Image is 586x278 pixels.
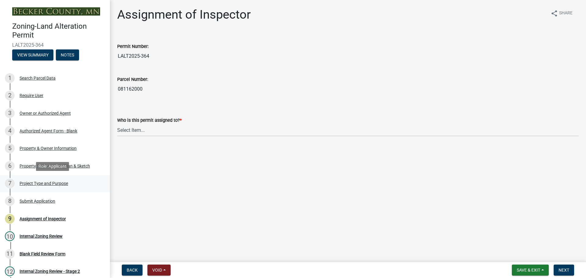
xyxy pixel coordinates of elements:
[20,181,68,186] div: Project Type and Purpose
[20,146,77,150] div: Property & Owner Information
[5,179,15,188] div: 7
[20,252,65,256] div: Blank Field Review Form
[12,53,53,58] wm-modal-confirm: Summary
[12,49,53,60] button: View Summary
[5,108,15,118] div: 3
[117,7,251,22] h1: Assignment of Inspector
[20,199,55,203] div: Submit Application
[546,7,577,19] button: shareShare
[559,10,573,17] span: Share
[20,93,43,98] div: Require User
[551,10,558,17] i: share
[5,266,15,276] div: 12
[20,234,63,238] div: Internal Zoning Review
[117,45,149,49] label: Permit Number:
[5,231,15,241] div: 10
[5,161,15,171] div: 6
[5,126,15,136] div: 4
[36,162,69,171] div: Role: Applicant
[12,42,98,48] span: LALT2025-364
[127,268,138,273] span: Back
[117,118,182,123] label: Who is this permit assigned to?
[56,53,79,58] wm-modal-confirm: Notes
[20,111,71,115] div: Owner or Authorized Agent
[117,78,148,82] label: Parcel Number:
[12,7,100,16] img: Becker County, Minnesota
[5,143,15,153] div: 5
[152,268,162,273] span: Void
[554,265,574,276] button: Next
[20,76,56,80] div: Search Parcel Data
[512,265,549,276] button: Save & Exit
[559,268,569,273] span: Next
[20,269,80,273] div: Internal Zoning Review - Stage 2
[122,265,143,276] button: Back
[147,265,171,276] button: Void
[56,49,79,60] button: Notes
[517,268,540,273] span: Save & Exit
[20,129,77,133] div: Authorized Agent Form - Blank
[12,22,105,40] h4: Zoning-Land Alteration Permit
[5,214,15,224] div: 9
[5,249,15,259] div: 11
[5,91,15,100] div: 2
[5,196,15,206] div: 8
[20,217,66,221] div: Assignment of Inspector
[20,164,90,168] div: Property Setbacks, Site Plan & Sketch
[5,73,15,83] div: 1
